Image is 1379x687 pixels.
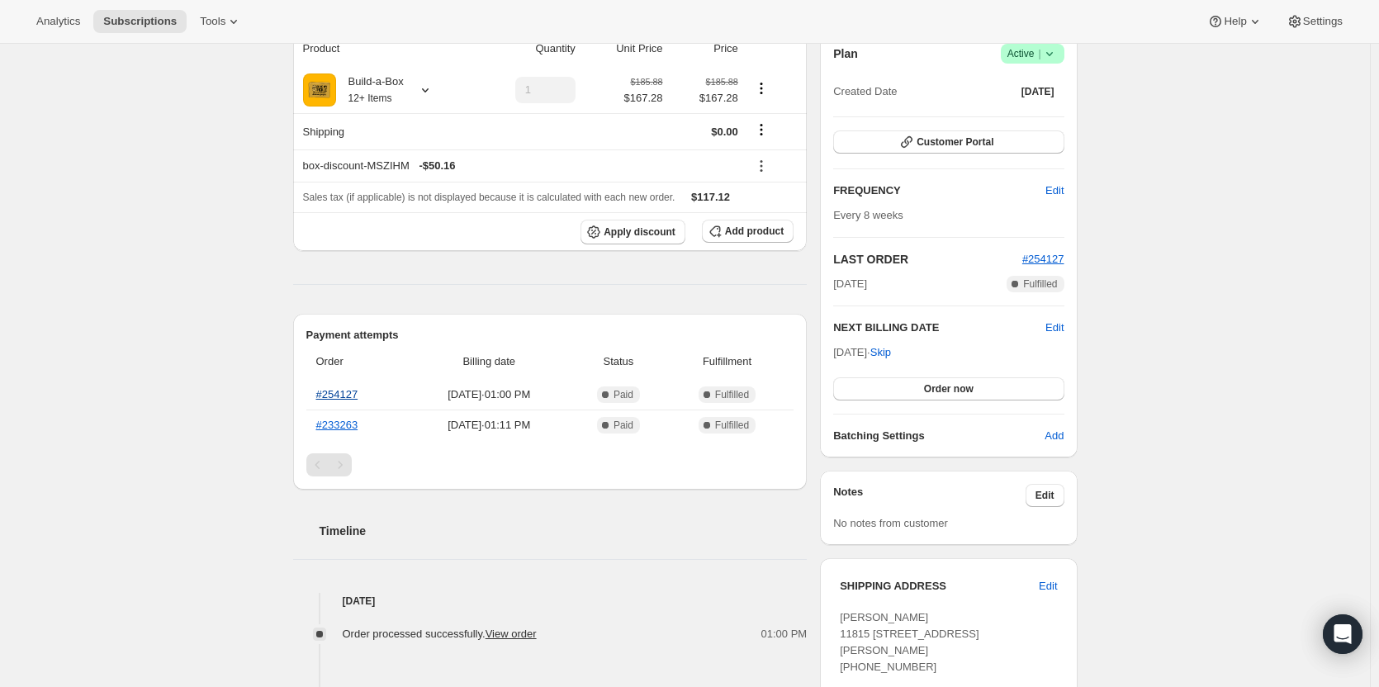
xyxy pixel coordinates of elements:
[316,419,358,431] a: #233263
[103,15,177,28] span: Subscriptions
[715,388,749,401] span: Fulfilled
[833,428,1045,444] h6: Batching Settings
[293,593,808,609] h4: [DATE]
[200,15,225,28] span: Tools
[190,10,252,33] button: Tools
[293,113,472,149] th: Shipping
[1035,423,1073,449] button: Add
[725,225,784,238] span: Add product
[336,73,404,107] div: Build-a-Box
[36,15,80,28] span: Analytics
[702,220,794,243] button: Add product
[412,353,567,370] span: Billing date
[1012,80,1064,103] button: [DATE]
[917,135,993,149] span: Customer Portal
[1045,320,1064,336] button: Edit
[630,77,662,87] small: $185.88
[711,126,738,138] span: $0.00
[668,31,743,67] th: Price
[673,90,738,107] span: $167.28
[833,83,897,100] span: Created Date
[1022,251,1064,268] button: #254127
[1023,277,1057,291] span: Fulfilled
[1224,15,1246,28] span: Help
[93,10,187,33] button: Subscriptions
[833,251,1022,268] h2: LAST ORDER
[671,353,784,370] span: Fulfillment
[624,90,663,107] span: $167.28
[833,346,891,358] span: [DATE] ·
[1029,573,1067,599] button: Edit
[833,45,858,62] h2: Plan
[486,628,537,640] a: View order
[840,578,1039,595] h3: SHIPPING ADDRESS
[303,192,675,203] span: Sales tax (if applicable) is not displayed because it is calculated with each new order.
[1045,182,1064,199] span: Edit
[833,130,1064,154] button: Customer Portal
[691,191,730,203] span: $117.12
[303,158,738,174] div: box-discount-MSZIHM
[1007,45,1058,62] span: Active
[1038,47,1040,60] span: |
[748,121,775,139] button: Shipping actions
[316,388,358,400] a: #254127
[870,344,891,361] span: Skip
[604,225,675,239] span: Apply discount
[833,517,948,529] span: No notes from customer
[306,327,794,343] h2: Payment attempts
[614,419,633,432] span: Paid
[706,77,738,87] small: $185.88
[1197,10,1272,33] button: Help
[303,73,336,107] img: product img
[576,353,661,370] span: Status
[412,417,567,434] span: [DATE] · 01:11 PM
[860,339,901,366] button: Skip
[761,626,808,642] span: 01:00 PM
[1021,85,1054,98] span: [DATE]
[348,92,392,104] small: 12+ Items
[614,388,633,401] span: Paid
[1303,15,1343,28] span: Settings
[840,611,979,673] span: [PERSON_NAME] 11815 [STREET_ADDRESS][PERSON_NAME] [PHONE_NUMBER]
[715,419,749,432] span: Fulfilled
[412,386,567,403] span: [DATE] · 01:00 PM
[581,220,685,244] button: Apply discount
[320,523,808,539] h2: Timeline
[293,31,472,67] th: Product
[833,320,1045,336] h2: NEXT BILLING DATE
[1035,178,1073,204] button: Edit
[343,628,537,640] span: Order processed successfully.
[1045,428,1064,444] span: Add
[306,453,794,476] nav: Pagination
[419,158,455,174] span: - $50.16
[306,343,407,380] th: Order
[833,182,1045,199] h2: FREQUENCY
[748,79,775,97] button: Product actions
[1026,484,1064,507] button: Edit
[1323,614,1362,654] div: Open Intercom Messenger
[1035,489,1054,502] span: Edit
[833,209,903,221] span: Every 8 weeks
[833,377,1064,400] button: Order now
[1022,253,1064,265] a: #254127
[26,10,90,33] button: Analytics
[1039,578,1057,595] span: Edit
[581,31,668,67] th: Unit Price
[833,484,1026,507] h3: Notes
[924,382,974,396] span: Order now
[1277,10,1353,33] button: Settings
[833,276,867,292] span: [DATE]
[472,31,580,67] th: Quantity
